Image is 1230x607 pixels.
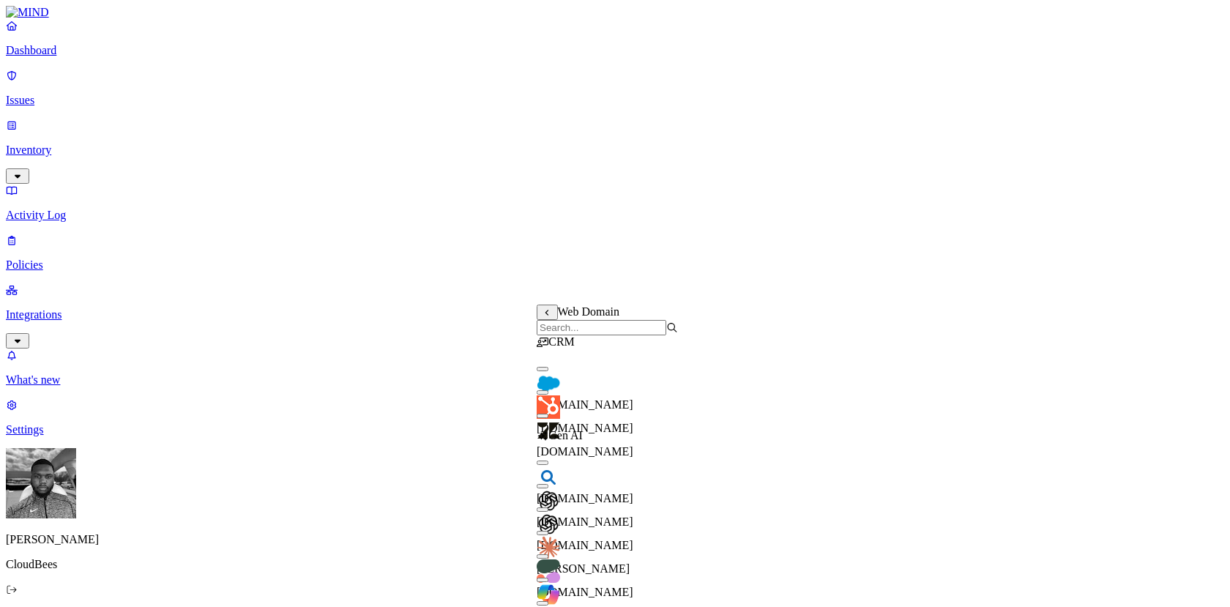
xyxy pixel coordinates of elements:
p: Activity Log [6,209,1224,222]
a: What's new [6,349,1224,387]
a: Settings [6,398,1224,436]
a: Inventory [6,119,1224,182]
img: chatgpt.com favicon [537,513,560,536]
img: cohere.com favicon [537,559,560,583]
p: Policies [6,258,1224,272]
img: claude.ai favicon [537,536,560,559]
a: Integrations [6,283,1224,346]
p: CloudBees [6,558,1224,571]
a: Dashboard [6,19,1224,57]
p: Inventory [6,144,1224,157]
p: Issues [6,94,1224,107]
img: hubspot.com favicon [537,395,560,419]
p: Integrations [6,308,1224,321]
a: Activity Log [6,184,1224,222]
a: MIND [6,6,1224,19]
span: [DOMAIN_NAME] [537,445,633,458]
p: Settings [6,423,1224,436]
a: Policies [6,234,1224,272]
a: Issues [6,69,1224,107]
p: [PERSON_NAME] [6,533,1224,546]
img: MIND [6,6,49,19]
img: zendesk.com favicon [537,419,560,442]
input: Search... [537,320,666,335]
p: What's new [6,373,1224,387]
img: Cameron White [6,448,76,518]
div: CRM [537,335,678,349]
img: copilot.cloud.microsoft favicon [537,583,560,606]
img: salesforce.com favicon [537,372,560,395]
div: Gen AI [537,429,678,442]
span: Web Domain [558,305,619,318]
p: Dashboard [6,44,1224,57]
img: bing.com favicon [537,466,560,489]
img: chat.openai.com favicon [537,489,560,513]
